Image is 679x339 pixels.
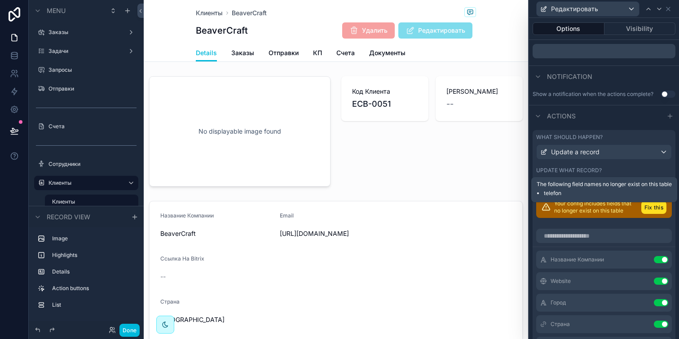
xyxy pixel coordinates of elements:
a: Клиенты [196,9,223,17]
span: Notification [547,72,592,81]
label: Заказы [48,29,120,36]
label: Сотрудники [48,161,133,168]
span: Документы [369,48,406,57]
label: Запросы [48,66,133,74]
span: Редактировать [551,4,598,13]
button: Done [119,324,140,337]
a: Отправки [269,45,299,63]
li: telefon [544,190,672,197]
a: Документы [369,45,406,63]
span: Название Компании [551,256,604,263]
span: Record view [47,213,90,222]
span: The following field names no longer exist on this table [537,181,672,188]
a: Details [196,45,217,62]
span: Заказы [231,48,254,57]
label: Задачи [48,48,120,55]
label: Details [52,268,131,275]
button: Редактировать [536,1,639,17]
label: Highlights [52,252,131,259]
a: BeaverCraft [232,9,267,17]
span: Website [551,278,571,285]
span: Actions [547,112,576,121]
a: Заказы [231,45,254,63]
button: Options [533,22,604,35]
span: Details [196,48,217,57]
label: Отправки [48,85,133,92]
label: Image [52,235,131,242]
button: Fix this [641,201,666,214]
span: Update a record [551,148,600,156]
span: Menu [47,6,66,15]
a: Счета [336,45,355,63]
a: КП [313,45,322,63]
label: Action buttons [52,285,131,292]
label: List [52,301,131,309]
label: Счета [48,123,133,130]
div: scrollable content [533,44,675,58]
div: Show a notification when the actions complete? [533,91,653,98]
span: КП [313,48,322,57]
label: What should happen? [536,134,603,141]
label: Клиенты [48,179,120,187]
button: Visibility [604,22,676,35]
p: Your config includes fields that no longer exist on this table [554,200,638,214]
span: Счета [336,48,355,57]
span: Город [551,299,566,306]
label: Клиенты [52,198,133,205]
span: Отправки [269,48,299,57]
button: Update a record [536,144,672,160]
div: scrollable content [29,227,144,321]
label: Update what record? [536,167,602,174]
span: Страна [551,321,570,328]
h1: BeaverCraft [196,24,248,37]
